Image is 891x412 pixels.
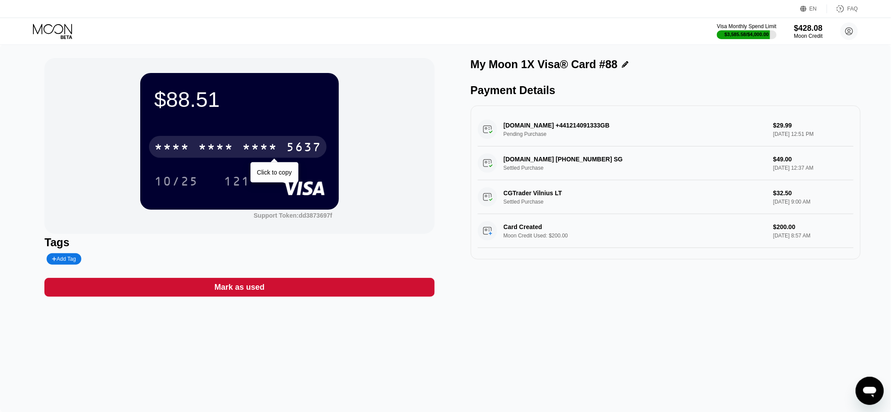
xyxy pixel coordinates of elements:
[224,175,250,190] div: 121
[717,23,776,29] div: Visa Monthly Spend Limit
[794,33,823,39] div: Moon Credit
[847,6,858,12] div: FAQ
[800,4,827,13] div: EN
[44,278,434,297] div: Mark as used
[471,58,618,71] div: My Moon 1X Visa® Card #88
[794,24,823,39] div: $428.08Moon Credit
[810,6,817,12] div: EN
[154,175,198,190] div: 10/25
[471,84,861,97] div: Payment Details
[52,256,76,262] div: Add Tag
[47,253,81,265] div: Add Tag
[254,212,332,219] div: Support Token:dd3873697f
[856,377,884,405] iframe: Button to launch messaging window
[717,23,776,39] div: Visa Monthly Spend Limit$3,585.58/$4,000.00
[725,32,769,37] div: $3,585.58 / $4,000.00
[217,170,257,192] div: 121
[257,169,292,176] div: Click to copy
[254,212,332,219] div: Support Token: dd3873697f
[215,282,265,292] div: Mark as used
[154,87,325,112] div: $88.51
[286,141,321,155] div: 5637
[794,24,823,33] div: $428.08
[148,170,205,192] div: 10/25
[44,236,434,249] div: Tags
[827,4,858,13] div: FAQ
